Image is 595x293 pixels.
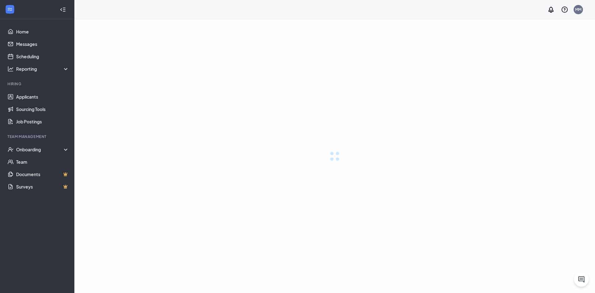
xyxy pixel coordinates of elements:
[7,134,68,139] div: Team Management
[7,81,68,87] div: Hiring
[547,6,555,13] svg: Notifications
[16,38,69,50] a: Messages
[16,146,69,153] div: Onboarding
[16,25,69,38] a: Home
[60,7,66,13] svg: Collapse
[16,50,69,63] a: Scheduling
[578,276,585,283] svg: ChatActive
[7,146,14,153] svg: UserCheck
[574,272,589,287] button: ChatActive
[16,66,69,72] div: Reporting
[16,91,69,103] a: Applicants
[16,115,69,128] a: Job Postings
[16,168,69,180] a: DocumentsCrown
[16,180,69,193] a: SurveysCrown
[7,66,14,72] svg: Analysis
[575,7,581,12] div: MM
[561,6,568,13] svg: QuestionInfo
[16,156,69,168] a: Team
[7,6,13,12] svg: WorkstreamLogo
[16,103,69,115] a: Sourcing Tools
